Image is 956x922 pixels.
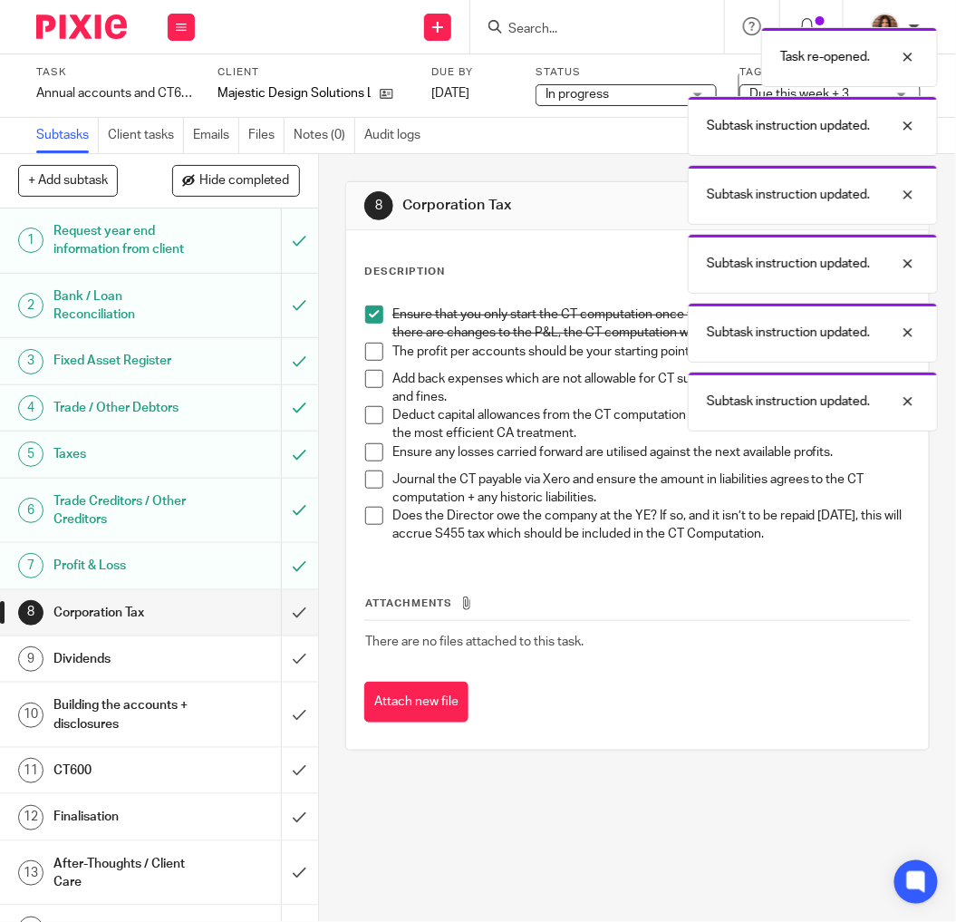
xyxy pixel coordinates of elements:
span: There are no files attached to this task. [365,636,584,648]
label: Client [217,65,409,80]
div: 13 [18,860,43,886]
span: Hide completed [199,174,290,189]
p: Journal the CT payable via Xero and ensure the amount in liabilities agrees to the CT computation... [392,471,910,508]
a: Client tasks [108,118,184,153]
div: Annual accounts and CT600 return [36,84,195,102]
a: Subtasks [36,118,99,153]
h1: Request year end information from client [53,218,193,264]
h1: Taxes [53,441,193,468]
button: Hide completed [172,165,300,196]
div: 3 [18,349,43,374]
img: Headshot.jpg [871,13,900,42]
div: 6 [18,498,43,523]
p: Subtask instruction updated. [707,324,870,342]
p: Subtask instruction updated. [707,393,870,411]
a: Emails [193,118,239,153]
div: 11 [18,758,43,783]
label: Due by [431,65,513,80]
a: Files [248,118,285,153]
div: 8 [364,191,393,220]
div: 4 [18,395,43,421]
a: Notes (0) [294,118,355,153]
h1: Building the accounts + disclosures [53,692,193,738]
p: Description [364,265,445,279]
h1: CT600 [53,757,193,784]
span: [DATE] [431,87,469,100]
p: The profit per accounts should be your starting point in the CT computation. [392,343,910,361]
p: Ensure that you only start the CT computation once the P&L is complete and accurate, if there are... [392,306,910,343]
h1: Corporation Tax [53,599,193,626]
div: 7 [18,553,43,578]
a: Audit logs [364,118,430,153]
h1: Trade Creditors / Other Creditors [53,488,193,534]
h1: Fixed Asset Register [53,347,193,374]
div: 1 [18,228,43,253]
h1: Trade / Other Debtors [53,394,193,422]
div: 10 [18,703,43,728]
h1: Dividends [53,645,193,673]
img: Pixie [36,15,127,39]
p: Task re-opened. [780,48,870,66]
p: Add back expenses which are not allowable for CT such as depreciation, client entertaining and fi... [392,370,910,407]
p: Subtask instruction updated. [707,186,870,204]
button: + Add subtask [18,165,118,196]
div: 12 [18,805,43,830]
div: 8 [18,600,43,626]
div: 2 [18,293,43,318]
p: Subtask instruction updated. [707,117,870,135]
h1: Corporation Tax [403,196,676,215]
div: 5 [18,442,43,467]
label: Task [36,65,195,80]
p: Subtask instruction updated. [707,255,870,273]
h1: After-Thoughts / Client Care [53,850,193,897]
div: 9 [18,646,43,672]
p: Ensure any losses carried forward are utilised against the next available profits. [392,443,910,461]
h1: Bank / Loan Reconciliation [53,283,193,329]
h1: Finalisation [53,803,193,830]
p: Deduct capital allowances from the CT computation inline with HMRC guidelines. Ensure the most ef... [392,406,910,443]
span: Attachments [365,598,452,608]
p: Does the Director owe the company at the YE? If so, and it isn’t to be repaid [DATE], this will a... [392,507,910,544]
h1: Profit & Loss [53,552,193,579]
p: Majestic Design Solutions Ltd [217,84,371,102]
button: Attach new file [364,682,468,723]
